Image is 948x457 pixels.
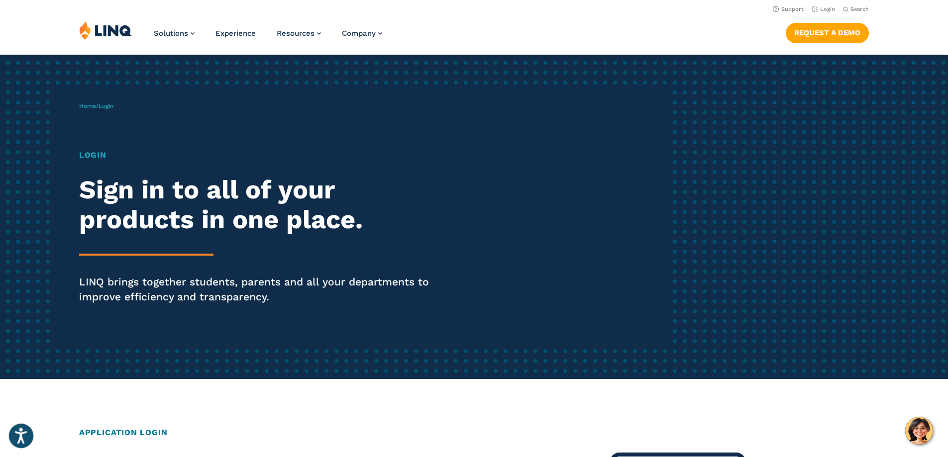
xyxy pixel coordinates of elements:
nav: Button Navigation [786,21,869,43]
span: / [79,102,113,109]
h2: Application Login [79,427,869,439]
a: Home [79,102,96,109]
a: Resources [277,29,321,38]
button: Hello, have a question? Let’s chat. [905,417,933,445]
p: LINQ brings together students, parents and all your departments to improve efficiency and transpa... [79,274,444,304]
span: Login [99,102,113,109]
a: Support [773,6,804,12]
a: Company [342,29,382,38]
nav: Primary Navigation [154,21,382,54]
h1: Login [79,149,444,161]
span: Search [850,6,869,12]
span: Company [342,29,376,38]
span: Solutions [154,29,188,38]
a: Login [812,6,835,12]
button: Open Search Bar [843,5,869,13]
h2: Sign in to all of your products in one place. [79,175,444,235]
a: Request a Demo [786,23,869,43]
a: Experience [215,29,256,38]
span: Resources [277,29,315,38]
a: Solutions [154,29,195,38]
img: LINQ | K‑12 Software [79,21,132,40]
